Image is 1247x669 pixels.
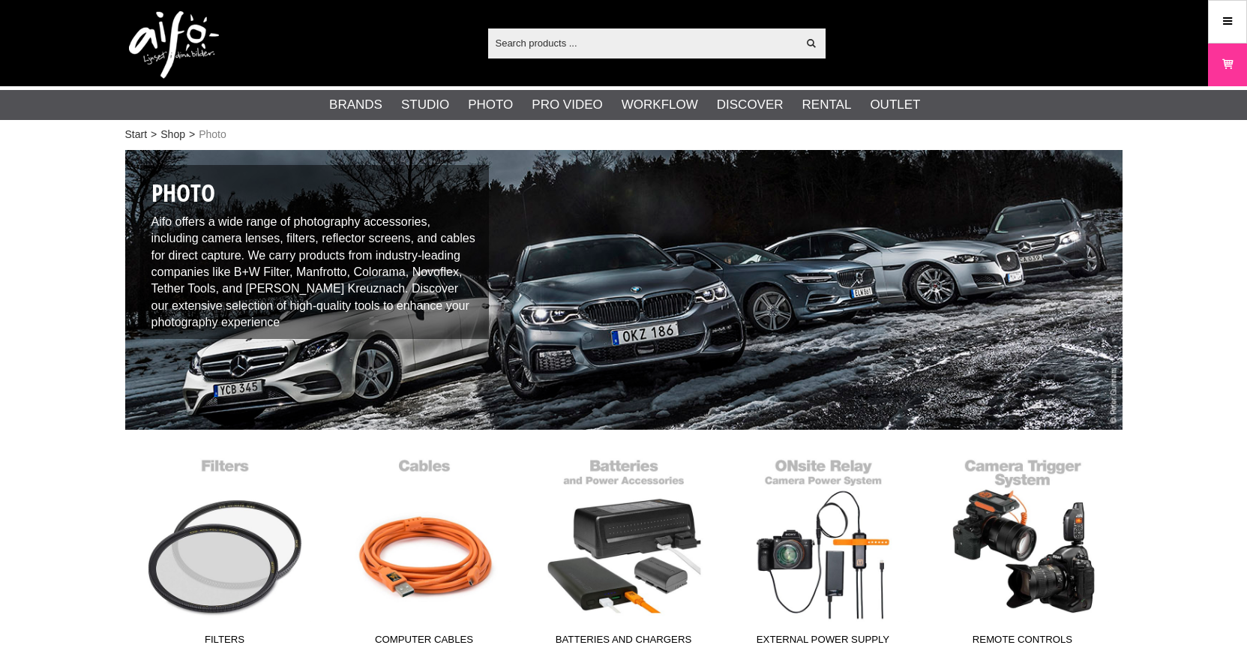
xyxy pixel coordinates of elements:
[329,95,382,115] a: Brands
[724,632,923,652] span: External power supply
[125,632,325,652] span: Filters
[151,176,478,210] h1: Photo
[870,95,920,115] a: Outlet
[151,127,157,142] span: >
[923,632,1123,652] span: Remote Controls
[125,450,325,652] a: Filters
[532,95,602,115] a: Pro Video
[622,95,698,115] a: Workflow
[160,127,185,142] a: Shop
[325,632,524,652] span: Computer Cables
[125,150,1123,430] img: Photo Accessories / Photographer Peter Gunnars
[189,127,195,142] span: >
[802,95,852,115] a: Rental
[401,95,449,115] a: Studio
[140,165,490,339] div: Aifo offers a wide range of photography accessories, including camera lenses, filters, reflector ...
[325,450,524,652] a: Computer Cables
[724,450,923,652] a: External power supply
[923,450,1123,652] a: Remote Controls
[199,127,226,142] span: Photo
[524,450,724,652] a: Batteries and Chargers
[717,95,784,115] a: Discover
[524,632,724,652] span: Batteries and Chargers
[125,127,148,142] a: Start
[129,11,219,79] img: logo.png
[488,31,798,54] input: Search products ...
[468,95,513,115] a: Photo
